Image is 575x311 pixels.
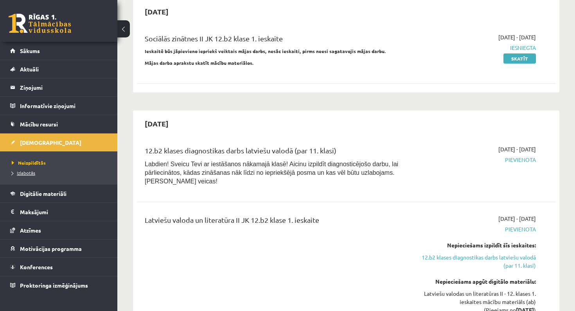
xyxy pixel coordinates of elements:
[20,263,53,270] span: Konferences
[10,42,108,60] a: Sākums
[413,253,536,270] a: 12.b2 klases diagnostikas darbs latviešu valodā (par 11. klasi)
[137,114,176,133] h2: [DATE]
[413,44,536,52] span: Iesniegta
[10,97,108,115] a: Informatīvie ziņojumi
[12,170,35,176] span: Izlabotās
[145,215,402,229] div: Latviešu valoda un literatūra II JK 12.b2 klase 1. ieskaite
[10,115,108,133] a: Mācību resursi
[20,203,108,221] legend: Maksājumi
[20,227,41,234] span: Atzīmes
[145,60,254,66] strong: Mājas darba aprakstu skatīt mācību materiālos.
[503,53,536,64] a: Skatīt
[413,156,536,164] span: Pievienota
[498,215,536,223] span: [DATE] - [DATE]
[10,203,108,221] a: Maksājumi
[12,169,110,176] a: Izlabotās
[20,245,82,252] span: Motivācijas programma
[10,276,108,294] a: Proktoringa izmēģinājums
[413,277,536,286] div: Nepieciešams apgūt digitālo materiālu:
[145,145,402,160] div: 12.b2 klases diagnostikas darbs latviešu valodā (par 11. klasi)
[10,133,108,151] a: [DEMOGRAPHIC_DATA]
[9,14,71,33] a: Rīgas 1. Tālmācības vidusskola
[20,190,66,197] span: Digitālie materiāli
[10,60,108,78] a: Aktuāli
[10,221,108,239] a: Atzīmes
[20,97,108,115] legend: Informatīvie ziņojumi
[137,2,176,21] h2: [DATE]
[145,48,386,54] strong: Ieskaitē būs jāpievieno iepriekš veiktais mājas darbs, nesāc ieskaiti, pirms neesi sagatavojis mā...
[10,240,108,258] a: Motivācijas programma
[10,258,108,276] a: Konferences
[12,159,110,166] a: Neizpildītās
[20,66,39,73] span: Aktuāli
[10,185,108,203] a: Digitālie materiāli
[10,78,108,96] a: Ziņojumi
[20,282,88,289] span: Proktoringa izmēģinājums
[12,160,46,166] span: Neizpildītās
[413,241,536,249] div: Nepieciešams izpildīt šīs ieskaites:
[20,78,108,96] legend: Ziņojumi
[20,121,58,128] span: Mācību resursi
[145,33,402,48] div: Sociālās zinātnes II JK 12.b2 klase 1. ieskaite
[413,225,536,233] span: Pievienota
[498,145,536,153] span: [DATE] - [DATE]
[20,47,40,54] span: Sākums
[145,161,398,185] span: Labdien! Sveicu Tevi ar iestāšanos nākamajā klasē! Aicinu izpildīt diagnosticējošo darbu, lai pār...
[20,139,81,146] span: [DEMOGRAPHIC_DATA]
[498,33,536,41] span: [DATE] - [DATE]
